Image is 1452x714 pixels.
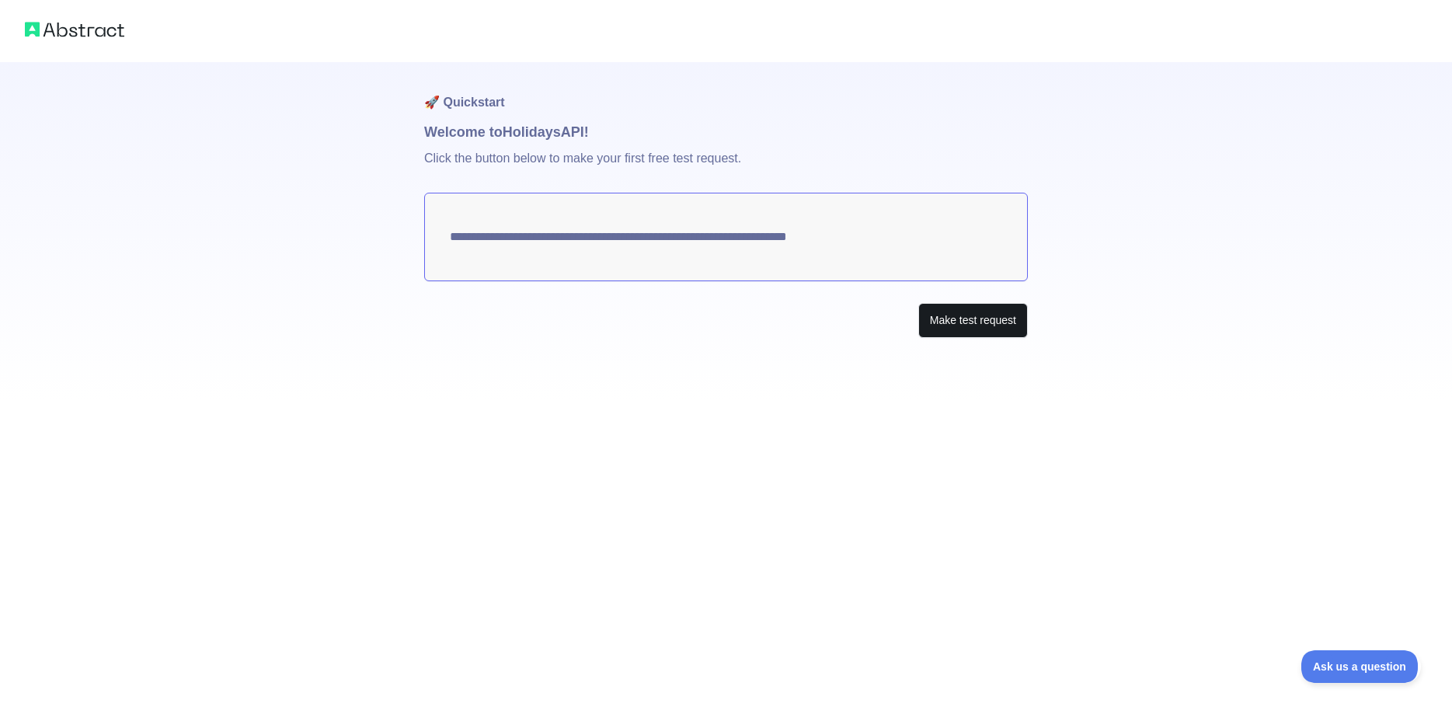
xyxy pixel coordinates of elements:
img: Abstract logo [25,19,124,40]
h1: Welcome to Holidays API! [424,121,1028,143]
iframe: Toggle Customer Support [1301,650,1421,683]
h1: 🚀 Quickstart [424,62,1028,121]
p: Click the button below to make your first free test request. [424,143,1028,193]
button: Make test request [918,303,1028,338]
